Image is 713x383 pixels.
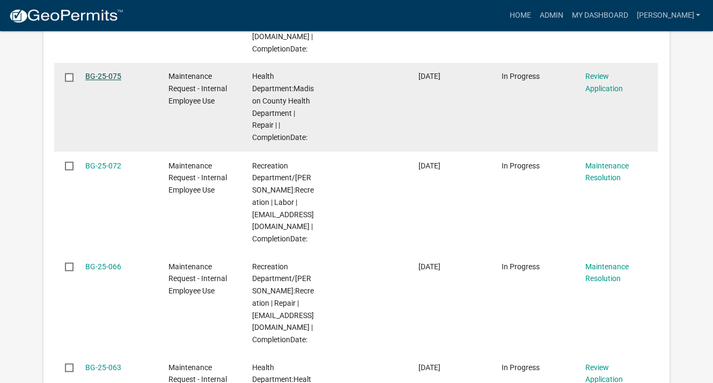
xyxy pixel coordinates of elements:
span: In Progress [502,161,540,170]
a: BG-25-072 [85,161,121,170]
span: Health Department:Madison County Health Department | Repair | | CompletionDate: [252,72,313,142]
span: In Progress [502,72,540,80]
span: 08/21/2025 [418,72,440,80]
a: My Dashboard [567,5,632,26]
span: Maintenance Request - Internal Employee Use [168,262,227,295]
span: Maintenance Request - Internal Employee Use [168,161,227,194]
span: 08/20/2025 [418,161,440,170]
span: In Progress [502,262,540,270]
a: BG-25-075 [85,72,121,80]
span: In Progress [502,363,540,371]
span: Recreation Department/Sammy Haggard:Recreation | Repair | pmetz@madisonco.us | CompletionDate: [252,262,313,344]
span: 08/18/2025 [418,262,440,270]
a: Home [505,5,535,26]
a: Maintenance Resolution [585,262,628,283]
a: BG-25-063 [85,363,121,371]
span: Maintenance Request - Internal Employee Use [168,72,227,105]
a: Review Application [585,72,622,93]
a: [PERSON_NAME] [632,5,704,26]
a: Admin [535,5,567,26]
a: Maintenance Resolution [585,161,628,182]
span: Recreation Department/Sammy Haggard:Recreation | Labor | pmetz@madisonco.us | CompletionDate: [252,161,313,243]
a: BG-25-066 [85,262,121,270]
span: 08/14/2025 [418,363,440,371]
